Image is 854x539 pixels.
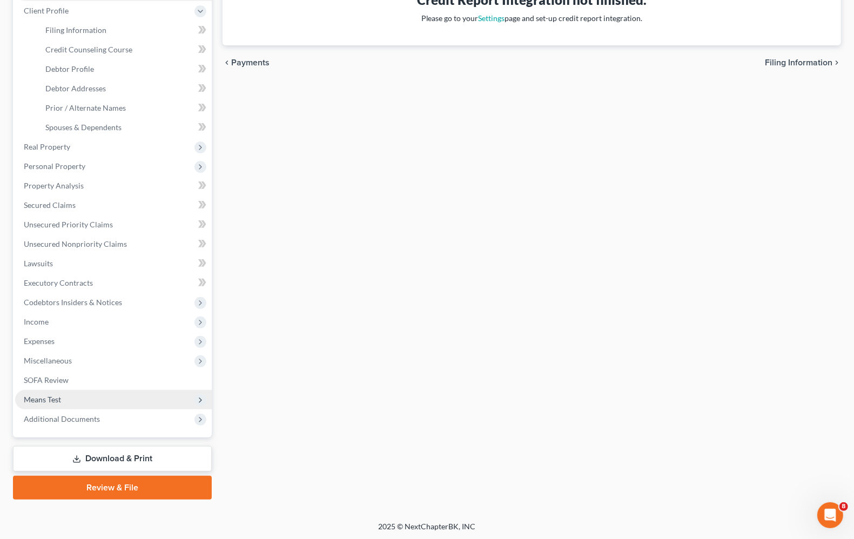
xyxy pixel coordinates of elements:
[45,103,126,112] span: Prior / Alternate Names
[45,45,132,54] span: Credit Counseling Course
[15,196,212,215] a: Secured Claims
[24,220,113,229] span: Unsecured Priority Claims
[13,446,212,471] a: Download & Print
[231,58,270,67] span: Payments
[24,356,72,365] span: Miscellaneous
[817,502,843,528] iframe: Intercom live chat
[15,176,212,196] a: Property Analysis
[24,259,53,268] span: Lawsuits
[15,370,212,390] a: SOFA Review
[37,59,212,79] a: Debtor Profile
[45,64,94,73] span: Debtor Profile
[37,79,212,98] a: Debtor Addresses
[24,395,61,404] span: Means Test
[15,215,212,234] a: Unsecured Priority Claims
[37,118,212,137] a: Spouses & Dependents
[37,40,212,59] a: Credit Counseling Course
[24,142,70,151] span: Real Property
[15,234,212,254] a: Unsecured Nonpriority Claims
[24,317,49,326] span: Income
[832,58,841,67] i: chevron_right
[765,58,832,67] span: Filing Information
[24,414,100,423] span: Additional Documents
[45,123,122,132] span: Spouses & Dependents
[45,84,106,93] span: Debtor Addresses
[37,21,212,40] a: Filing Information
[479,14,505,23] a: Settings
[13,476,212,500] a: Review & File
[24,239,127,248] span: Unsecured Nonpriority Claims
[24,200,76,210] span: Secured Claims
[24,161,85,171] span: Personal Property
[223,58,231,67] i: chevron_left
[24,336,55,346] span: Expenses
[24,181,84,190] span: Property Analysis
[24,375,69,385] span: SOFA Review
[15,273,212,293] a: Executory Contracts
[24,298,122,307] span: Codebtors Insiders & Notices
[24,6,69,15] span: Client Profile
[839,502,848,511] span: 8
[15,254,212,273] a: Lawsuits
[37,98,212,118] a: Prior / Alternate Names
[24,278,93,287] span: Executory Contracts
[223,58,270,67] button: chevron_left Payments
[244,13,819,24] p: Please go to your page and set-up credit report integration.
[765,58,841,67] button: Filing Information chevron_right
[45,25,106,35] span: Filing Information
